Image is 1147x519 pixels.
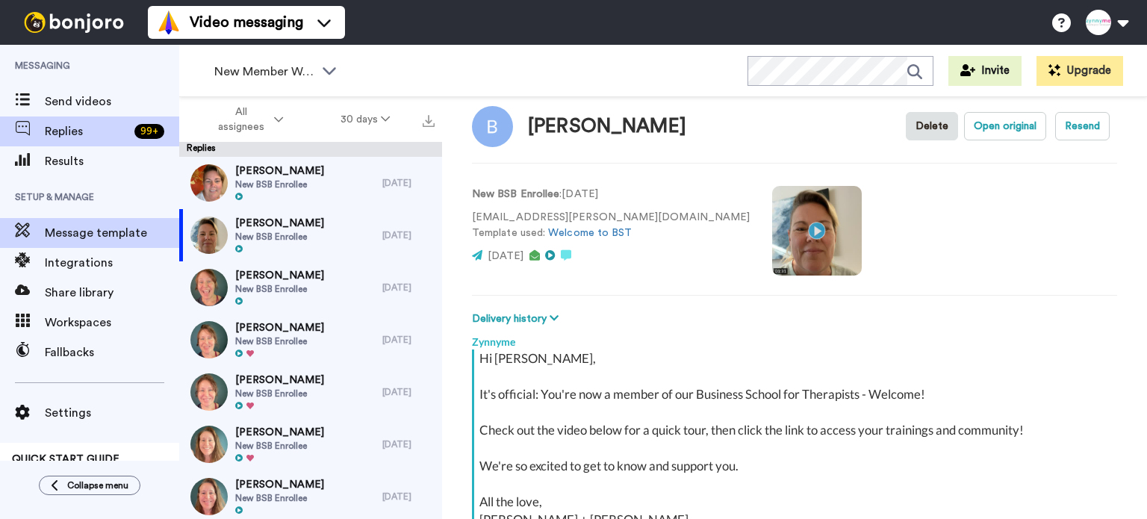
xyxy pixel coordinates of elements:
[179,261,442,314] a: [PERSON_NAME]New BSB Enrollee[DATE]
[488,251,523,261] span: [DATE]
[190,321,228,358] img: 9ed5ed3b-8117-4495-adeb-c8f56cc88ea4-thumb.jpg
[472,327,1117,349] div: Zynnyme
[190,217,228,254] img: f2ba534e-4ee6-4785-908b-148aeb02df12-thumb.jpg
[235,440,324,452] span: New BSB Enrollee
[179,142,442,157] div: Replies
[190,478,228,515] img: de201ce3-12c1-4180-8801-af5ccd073998-thumb.jpg
[179,314,442,366] a: [PERSON_NAME]New BSB Enrollee[DATE]
[528,116,686,137] div: [PERSON_NAME]
[211,105,271,134] span: All assignees
[382,438,435,450] div: [DATE]
[45,122,128,140] span: Replies
[235,283,324,295] span: New BSB Enrollee
[235,477,324,492] span: [PERSON_NAME]
[45,404,179,422] span: Settings
[382,282,435,293] div: [DATE]
[179,366,442,418] a: [PERSON_NAME]New BSB Enrollee[DATE]
[235,164,324,178] span: [PERSON_NAME]
[235,320,324,335] span: [PERSON_NAME]
[1055,112,1110,140] button: Resend
[235,268,324,283] span: [PERSON_NAME]
[382,229,435,241] div: [DATE]
[190,269,228,306] img: 6ed827b8-9966-453e-b772-2bc9036c63a5-thumb.jpg
[235,178,324,190] span: New BSB Enrollee
[182,99,312,140] button: All assignees
[418,108,439,131] button: Export all results that match these filters now.
[1036,56,1123,86] button: Upgrade
[906,112,958,140] button: Delete
[235,388,324,400] span: New BSB Enrollee
[235,492,324,504] span: New BSB Enrollee
[472,187,750,202] p: : [DATE]
[45,224,179,242] span: Message template
[214,63,314,81] span: New Member Welcome
[235,216,324,231] span: [PERSON_NAME]
[18,12,130,33] img: bj-logo-header-white.svg
[382,386,435,398] div: [DATE]
[235,425,324,440] span: [PERSON_NAME]
[45,344,179,361] span: Fallbacks
[948,56,1022,86] button: Invite
[472,189,559,199] strong: New BSB Enrollee
[190,426,228,463] img: f6febf56-fa90-42f5-b789-13f396ba825a-thumb.jpg
[45,254,179,272] span: Integrations
[190,373,228,411] img: dfb4c906-8daa-4fe8-be1a-f1571f74915f-thumb.jpg
[134,124,164,139] div: 99 +
[382,334,435,346] div: [DATE]
[235,231,324,243] span: New BSB Enrollee
[39,476,140,495] button: Collapse menu
[67,479,128,491] span: Collapse menu
[548,228,632,238] a: Welcome to BST
[179,209,442,261] a: [PERSON_NAME]New BSB Enrollee[DATE]
[12,454,119,464] span: QUICK START GUIDE
[190,12,303,33] span: Video messaging
[312,106,419,133] button: 30 days
[235,373,324,388] span: [PERSON_NAME]
[179,418,442,470] a: [PERSON_NAME]New BSB Enrollee[DATE]
[45,93,179,111] span: Send videos
[472,106,513,147] img: Image of Brittany Henricks
[472,311,563,327] button: Delivery history
[382,491,435,503] div: [DATE]
[423,115,435,127] img: export.svg
[964,112,1046,140] button: Open original
[45,314,179,332] span: Workspaces
[45,152,179,170] span: Results
[382,177,435,189] div: [DATE]
[157,10,181,34] img: vm-color.svg
[235,335,324,347] span: New BSB Enrollee
[179,157,442,209] a: [PERSON_NAME]New BSB Enrollee[DATE]
[190,164,228,202] img: 1802ffbb-3e98-44ef-9488-0ea325d8c701-thumb.jpg
[45,284,179,302] span: Share library
[472,210,750,241] p: [EMAIL_ADDRESS][PERSON_NAME][DOMAIN_NAME] Template used:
